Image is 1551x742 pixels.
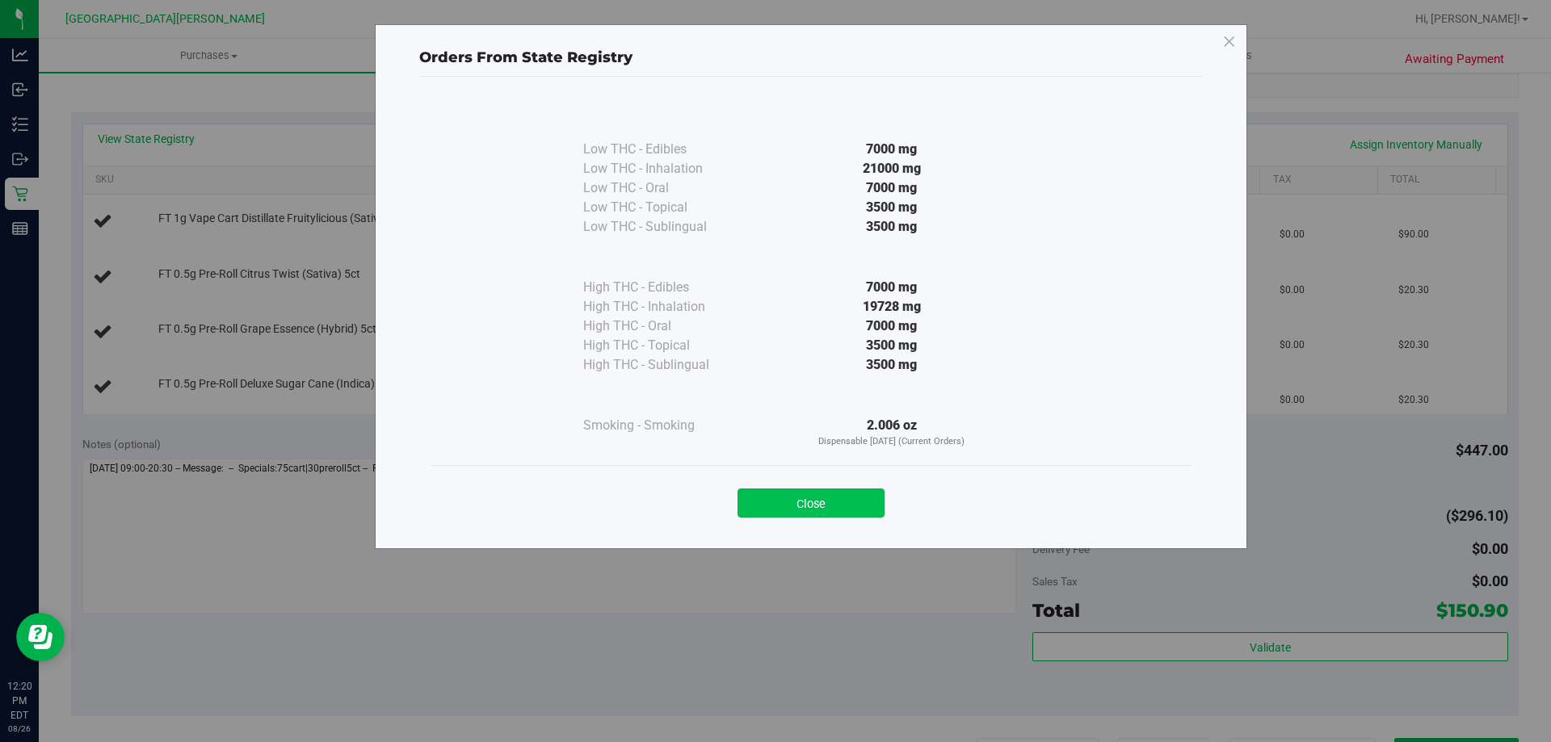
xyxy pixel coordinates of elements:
button: Close [738,488,885,518]
div: High THC - Oral [583,317,745,336]
div: 7000 mg [745,278,1039,297]
div: Low THC - Sublingual [583,217,745,237]
span: Orders From State Registry [419,48,633,66]
div: Low THC - Oral [583,178,745,198]
div: 3500 mg [745,198,1039,217]
div: High THC - Inhalation [583,297,745,317]
p: Dispensable [DATE] (Current Orders) [745,435,1039,449]
div: 3500 mg [745,355,1039,375]
div: Smoking - Smoking [583,416,745,435]
div: 7000 mg [745,140,1039,159]
div: 7000 mg [745,317,1039,336]
div: High THC - Topical [583,336,745,355]
div: 2.006 oz [745,416,1039,449]
div: High THC - Edibles [583,278,745,297]
div: High THC - Sublingual [583,355,745,375]
div: 21000 mg [745,159,1039,178]
div: 3500 mg [745,336,1039,355]
div: 3500 mg [745,217,1039,237]
div: Low THC - Inhalation [583,159,745,178]
iframe: Resource center [16,613,65,661]
div: Low THC - Topical [583,198,745,217]
div: Low THC - Edibles [583,140,745,159]
div: 19728 mg [745,297,1039,317]
div: 7000 mg [745,178,1039,198]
